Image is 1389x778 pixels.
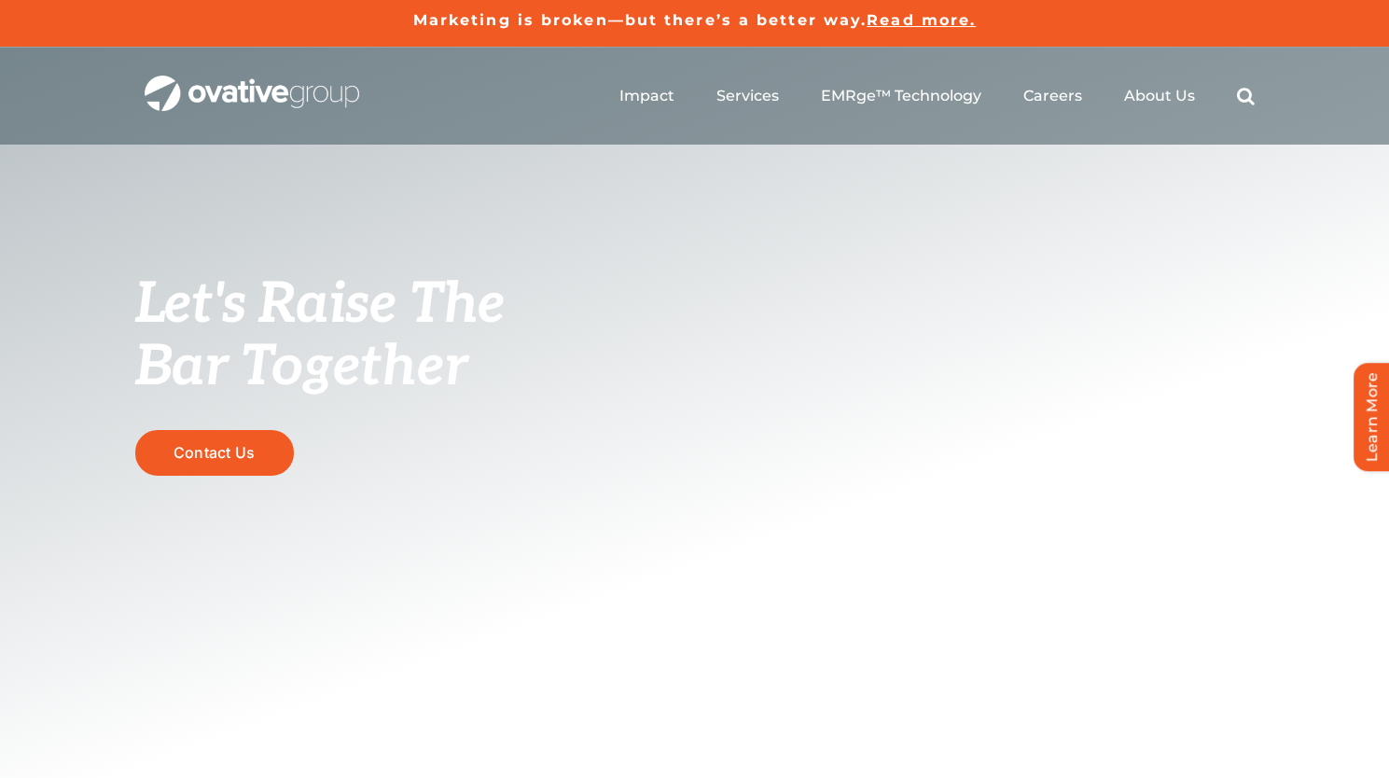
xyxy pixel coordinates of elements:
a: OG_Full_horizontal_WHT [145,74,359,91]
a: Contact Us [135,430,294,476]
a: Impact [619,87,674,105]
span: Let's Raise The [135,271,506,339]
a: About Us [1124,87,1195,105]
span: Contact Us [174,444,255,462]
a: Services [716,87,779,105]
a: Careers [1023,87,1082,105]
a: Search [1237,87,1255,105]
nav: Menu [619,66,1255,126]
a: EMRge™ Technology [821,87,981,105]
a: Marketing is broken—but there’s a better way. [413,11,868,29]
span: Bar Together [135,334,467,401]
a: Read more. [867,11,976,29]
